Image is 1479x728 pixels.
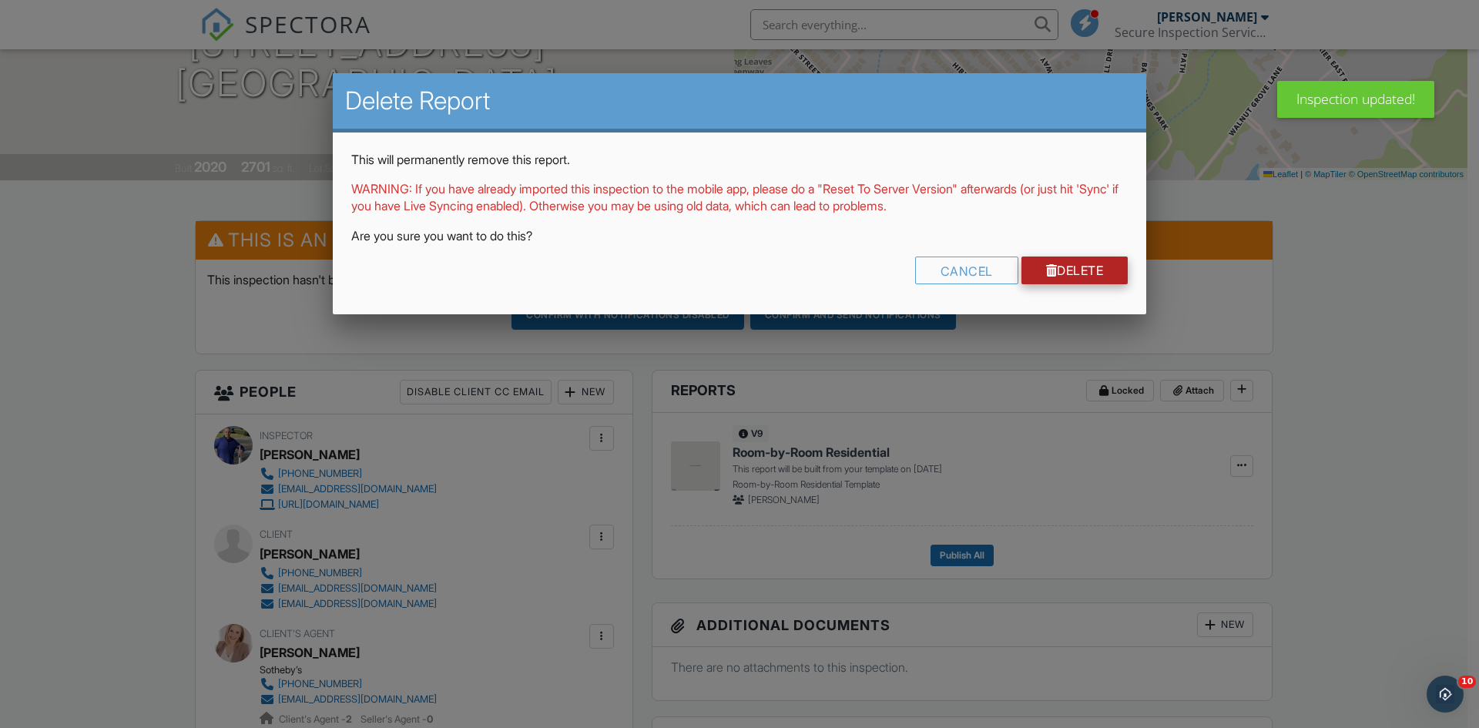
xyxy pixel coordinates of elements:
[351,151,1128,168] p: This will permanently remove this report.
[1021,257,1129,284] a: Delete
[345,86,1134,116] h2: Delete Report
[351,227,1128,244] p: Are you sure you want to do this?
[1277,81,1434,118] div: Inspection updated!
[1427,676,1464,713] iframe: Intercom live chat
[351,180,1128,215] p: WARNING: If you have already imported this inspection to the mobile app, please do a "Reset To Se...
[915,257,1018,284] div: Cancel
[1458,676,1476,688] span: 10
